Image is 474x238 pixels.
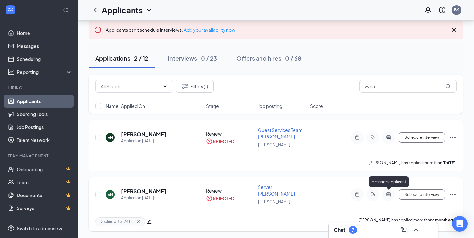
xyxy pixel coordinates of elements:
svg: WorkstreamLogo [7,6,14,13]
svg: Minimize [424,226,432,234]
div: VN [108,135,113,140]
div: Review [206,187,254,194]
svg: ComposeMessage [400,226,408,234]
div: REJECTED [213,138,234,145]
a: Add your availability now [184,27,235,33]
a: OnboardingCrown [17,163,72,176]
div: Applied on [DATE] [121,138,166,144]
div: Applications · 2 / 12 [95,54,148,62]
svg: Analysis [8,69,14,75]
svg: Ellipses [449,134,457,141]
div: Team Management [8,153,71,159]
span: [PERSON_NAME] [258,142,290,147]
svg: CrossCircle [206,195,213,202]
span: Decline after 24 hrs [99,219,134,224]
svg: ChevronUp [412,226,420,234]
div: Switch to admin view [17,225,62,232]
div: Message applicant [369,176,409,187]
div: Open Intercom Messenger [452,216,468,232]
svg: ChevronLeft [91,6,99,14]
span: Stage [206,103,219,109]
svg: ActiveChat [385,192,392,197]
svg: Error [94,26,102,34]
button: Minimize [422,225,433,235]
a: SurveysCrown [17,202,72,215]
svg: Note [353,135,361,140]
p: [PERSON_NAME] has applied more than . [358,217,457,226]
div: VN [108,192,113,197]
span: Applicants can't schedule interviews. [106,27,235,33]
svg: Filter [181,82,189,90]
a: Scheduling [17,53,72,65]
a: Applicants [17,95,72,108]
svg: ActiveTag [369,192,377,197]
svg: ActiveChat [385,135,392,140]
div: BK [454,7,459,13]
a: Talent Network [17,134,72,147]
input: All Stages [101,83,160,90]
div: 7 [352,227,354,233]
h3: Chat [334,226,345,233]
div: Reporting [17,69,73,75]
a: Messages [17,40,72,53]
span: Job posting [258,103,282,109]
span: Name · Applied On [106,103,145,109]
span: Server - [PERSON_NAME] [258,184,295,196]
button: Schedule Interview [399,132,445,143]
button: Filter Filters (1) [176,80,214,93]
svg: ChevronDown [145,6,153,14]
svg: MagnifyingGlass [445,84,451,89]
svg: Ellipses [449,191,457,198]
h1: Applicants [102,5,143,16]
svg: Cross [450,26,458,34]
div: Offers and hires · 0 / 68 [237,54,301,62]
button: ChevronUp [411,225,421,235]
svg: Tag [369,135,377,140]
a: Job Postings [17,121,72,134]
span: Score [310,103,323,109]
svg: QuestionInfo [438,6,446,14]
svg: ChevronDown [162,84,168,89]
span: edit [147,220,152,224]
svg: Collapse [63,7,69,13]
h5: [PERSON_NAME] [121,131,166,138]
button: ComposeMessage [399,225,410,235]
svg: Settings [8,225,14,232]
a: TeamCrown [17,176,72,189]
span: Guest Services Team - [PERSON_NAME] [258,127,306,139]
svg: Notifications [424,6,432,14]
div: Review [206,130,254,137]
svg: Cross [136,219,141,224]
a: Sourcing Tools [17,108,72,121]
svg: Note [353,192,361,197]
div: Hiring [8,85,71,90]
a: DocumentsCrown [17,189,72,202]
input: Search in applications [359,80,457,93]
div: REJECTED [213,195,234,202]
span: [PERSON_NAME] [258,199,290,204]
button: Schedule Interview [399,189,445,200]
b: [DATE] [442,161,456,165]
a: Home [17,27,72,40]
h5: [PERSON_NAME] [121,188,166,195]
svg: CrossCircle [206,138,213,145]
p: [PERSON_NAME] has applied more than . [368,160,457,166]
div: Interviews · 0 / 23 [168,54,217,62]
b: a month ago [432,218,456,222]
div: Applied on [DATE] [121,195,166,201]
